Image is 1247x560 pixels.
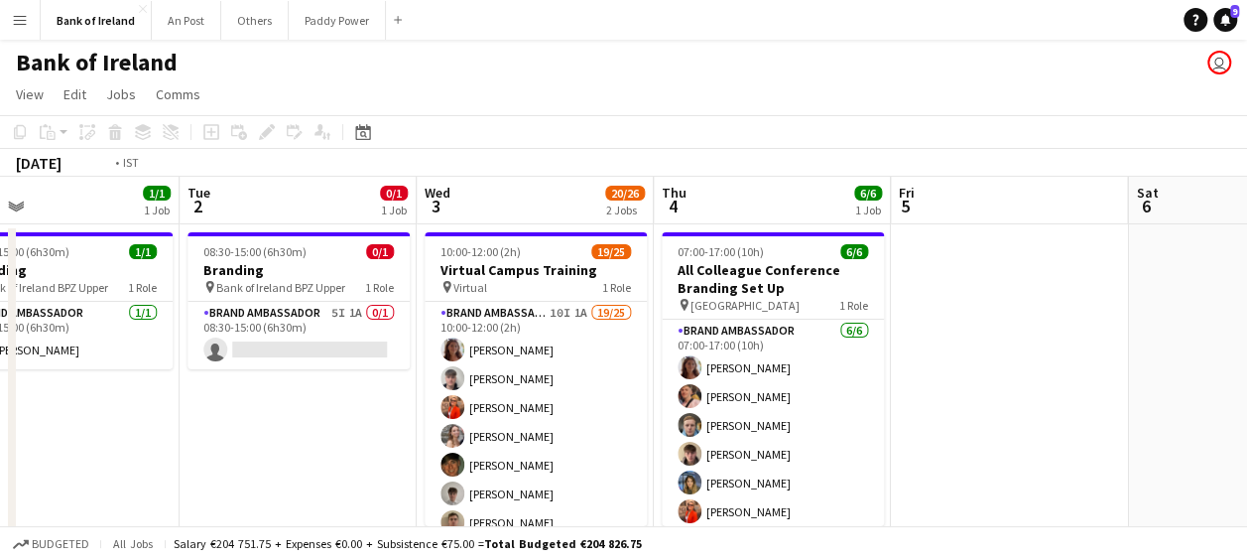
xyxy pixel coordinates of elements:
a: Comms [148,81,208,107]
div: [DATE] [16,153,62,173]
span: All jobs [109,536,157,551]
span: Jobs [106,85,136,103]
a: Edit [56,81,94,107]
a: 9 [1213,8,1237,32]
span: Budgeted [32,537,89,551]
span: 9 [1230,5,1239,18]
span: Total Budgeted €204 826.75 [484,536,642,551]
button: Others [221,1,289,40]
h1: Bank of Ireland [16,48,178,77]
button: Bank of Ireland [41,1,152,40]
div: IST [123,155,139,170]
span: View [16,85,44,103]
button: Paddy Power [289,1,386,40]
app-user-avatar: Katie Shovlin [1207,51,1231,74]
a: Jobs [98,81,144,107]
button: An Post [152,1,221,40]
a: View [8,81,52,107]
span: Comms [156,85,200,103]
button: Budgeted [10,533,92,555]
span: Edit [63,85,86,103]
div: Salary €204 751.75 + Expenses €0.00 + Subsistence €75.00 = [174,536,642,551]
